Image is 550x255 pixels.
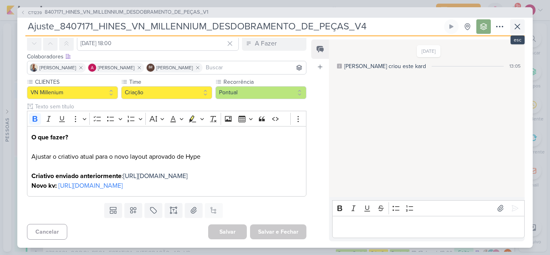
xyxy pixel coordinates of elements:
strong: O que fazer? [31,133,68,141]
span: [PERSON_NAME] [156,64,193,71]
div: Ligar relógio [448,23,455,30]
button: A Fazer [242,36,306,51]
div: Colaboradores [27,52,306,61]
div: A Fazer [255,39,277,48]
strong: Criativo enviado anteriormente [31,172,122,180]
input: Texto sem título [33,102,306,111]
button: Pontual [215,86,306,99]
img: Iara Santos [30,64,38,72]
img: Alessandra Gomes [88,64,96,72]
label: Time [128,78,212,86]
div: Isabella Machado Guimarães [147,64,155,72]
button: Criação [121,86,212,99]
div: Editor toolbar [27,111,306,126]
strong: Novo kv: [31,182,57,190]
input: Select a date [77,36,239,51]
button: Cancelar [27,224,67,240]
div: Editor editing area: main [27,126,306,197]
input: Buscar [204,63,304,73]
button: VN Millenium [27,86,118,99]
p: IM [149,66,153,70]
div: 13:05 [509,62,521,70]
input: Kard Sem Título [25,19,442,34]
div: Editor editing area: main [332,216,525,238]
p: Ajustar o criativo atual para o novo layout aprovado de Hype : [31,133,302,191]
a: [URL][DOMAIN_NAME] [58,182,123,190]
div: Editor toolbar [332,200,525,216]
span: [PERSON_NAME] [39,64,76,71]
div: esc [511,35,525,44]
div: [PERSON_NAME] criou este kard [344,62,426,70]
label: Recorrência [223,78,306,86]
span: [PERSON_NAME] [98,64,134,71]
label: CLIENTES [34,78,118,86]
a: [URL][DOMAIN_NAME] [123,172,188,180]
